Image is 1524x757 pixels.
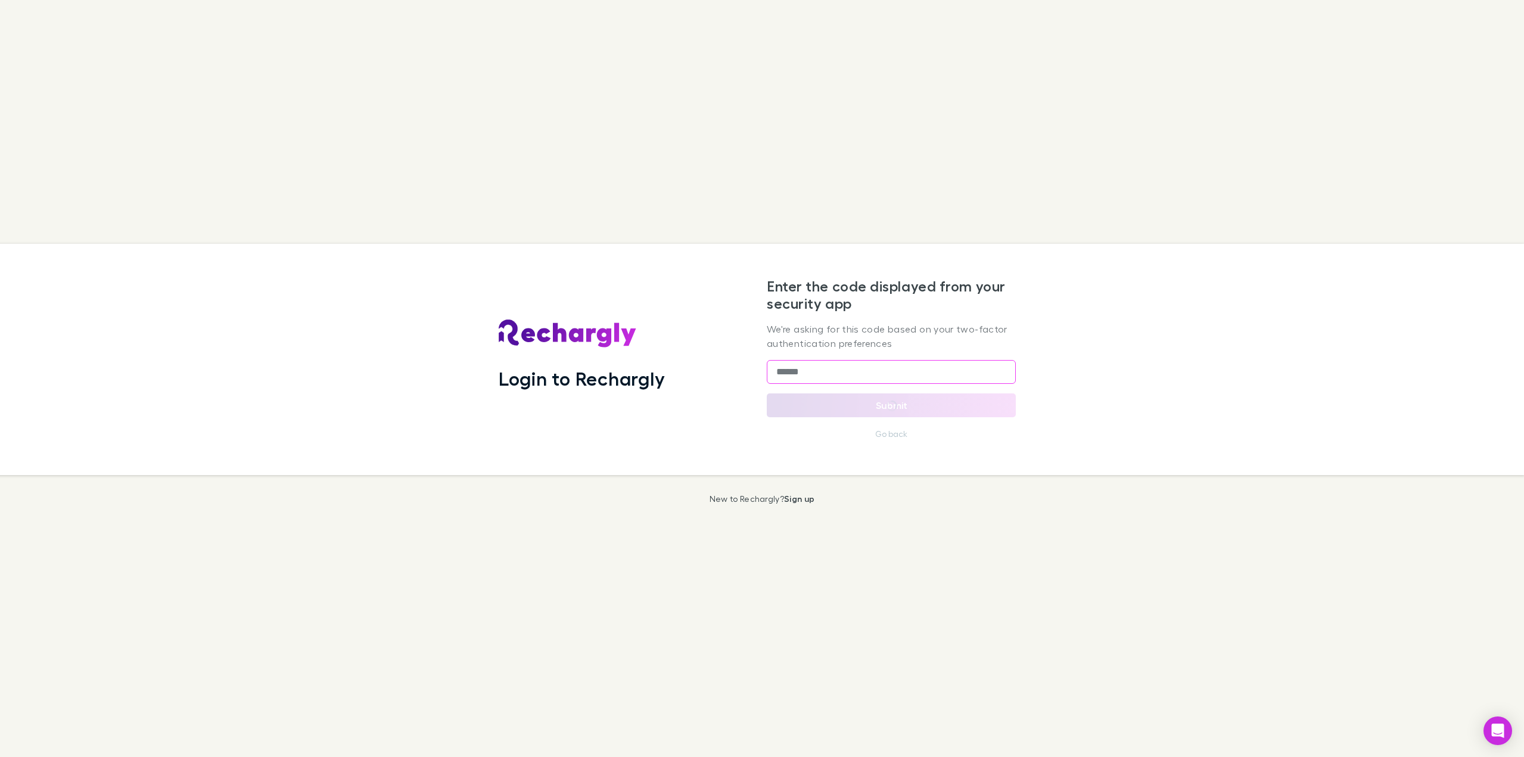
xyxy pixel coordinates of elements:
button: Go back [868,427,915,441]
div: Open Intercom Messenger [1483,716,1512,745]
a: Sign up [784,494,814,504]
p: We're asking for this code based on your two-factor authentication preferences [767,322,1016,350]
h1: Login to Rechargly [499,367,665,390]
img: Rechargly's Logo [499,319,637,348]
h2: Enter the code displayed from your security app [767,278,1016,312]
button: Submit [767,393,1016,417]
p: New to Rechargly? [710,494,815,504]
